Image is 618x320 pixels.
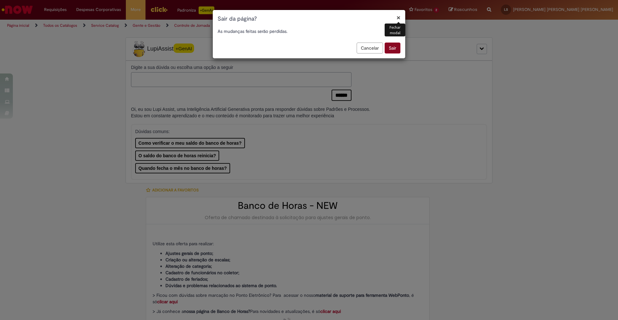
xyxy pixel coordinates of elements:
[385,43,400,53] button: Sair
[385,24,405,36] div: Fechar modal
[218,15,400,23] h1: Sair da página?
[357,43,383,53] button: Cancelar
[218,28,400,34] p: As mudanças feitas serão perdidas.
[397,14,400,21] button: Fechar modal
